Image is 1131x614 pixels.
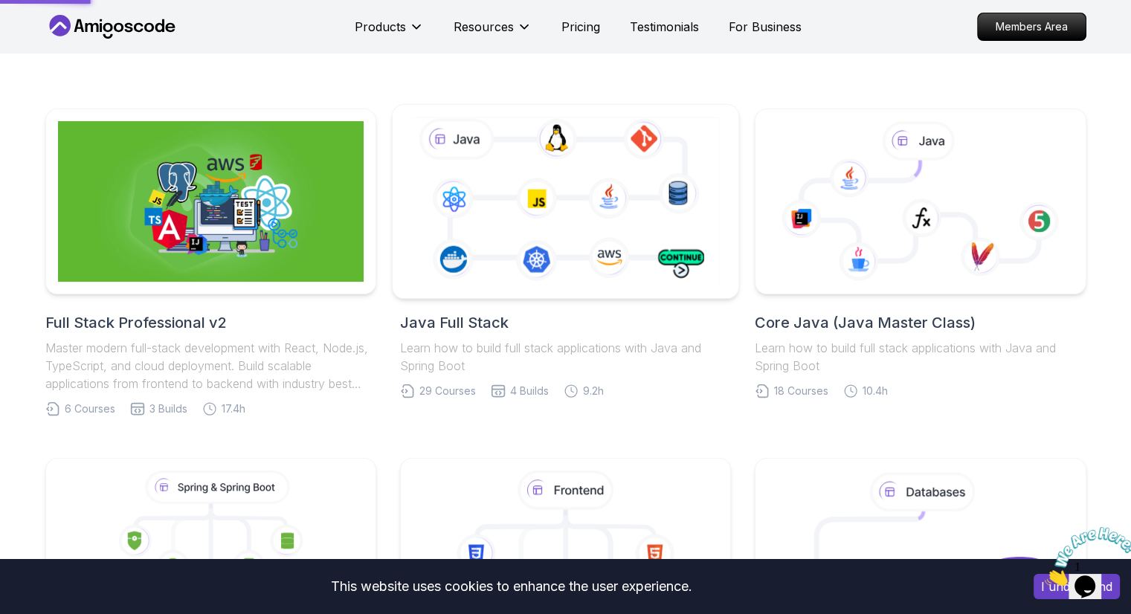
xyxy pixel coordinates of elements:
a: Core Java (Java Master Class)Learn how to build full stack applications with Java and Spring Boot... [755,109,1086,398]
a: Full Stack Professional v2Full Stack Professional v2Master modern full-stack development with Rea... [45,109,376,416]
span: 10.4h [863,384,888,398]
span: 1 [6,6,12,19]
h2: Java Full Stack [400,312,731,333]
a: Members Area [977,13,1086,41]
span: 18 Courses [774,384,828,398]
img: Full Stack Professional v2 [58,121,364,282]
button: Resources [454,18,532,48]
span: 29 Courses [419,384,476,398]
h2: Core Java (Java Master Class) [755,312,1086,333]
span: 3 Builds [149,401,187,416]
p: Products [355,18,406,36]
iframe: chat widget [1039,521,1131,592]
a: Java Full StackLearn how to build full stack applications with Java and Spring Boot29 Courses4 Bu... [400,109,731,398]
a: Testimonials [630,18,699,36]
p: Master modern full-stack development with React, Node.js, TypeScript, and cloud deployment. Build... [45,339,376,392]
p: Learn how to build full stack applications with Java and Spring Boot [755,339,1086,375]
p: Members Area [978,13,1086,40]
span: 9.2h [583,384,604,398]
span: 17.4h [222,401,245,416]
div: This website uses cookies to enhance the user experience. [11,570,1011,603]
button: Products [355,18,424,48]
p: Resources [454,18,514,36]
a: For Business [729,18,802,36]
h2: Full Stack Professional v2 [45,312,376,333]
button: Accept cookies [1034,574,1120,599]
span: 4 Builds [510,384,549,398]
img: Chat attention grabber [6,6,98,65]
p: Learn how to build full stack applications with Java and Spring Boot [400,339,731,375]
span: 6 Courses [65,401,115,416]
a: Pricing [561,18,600,36]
